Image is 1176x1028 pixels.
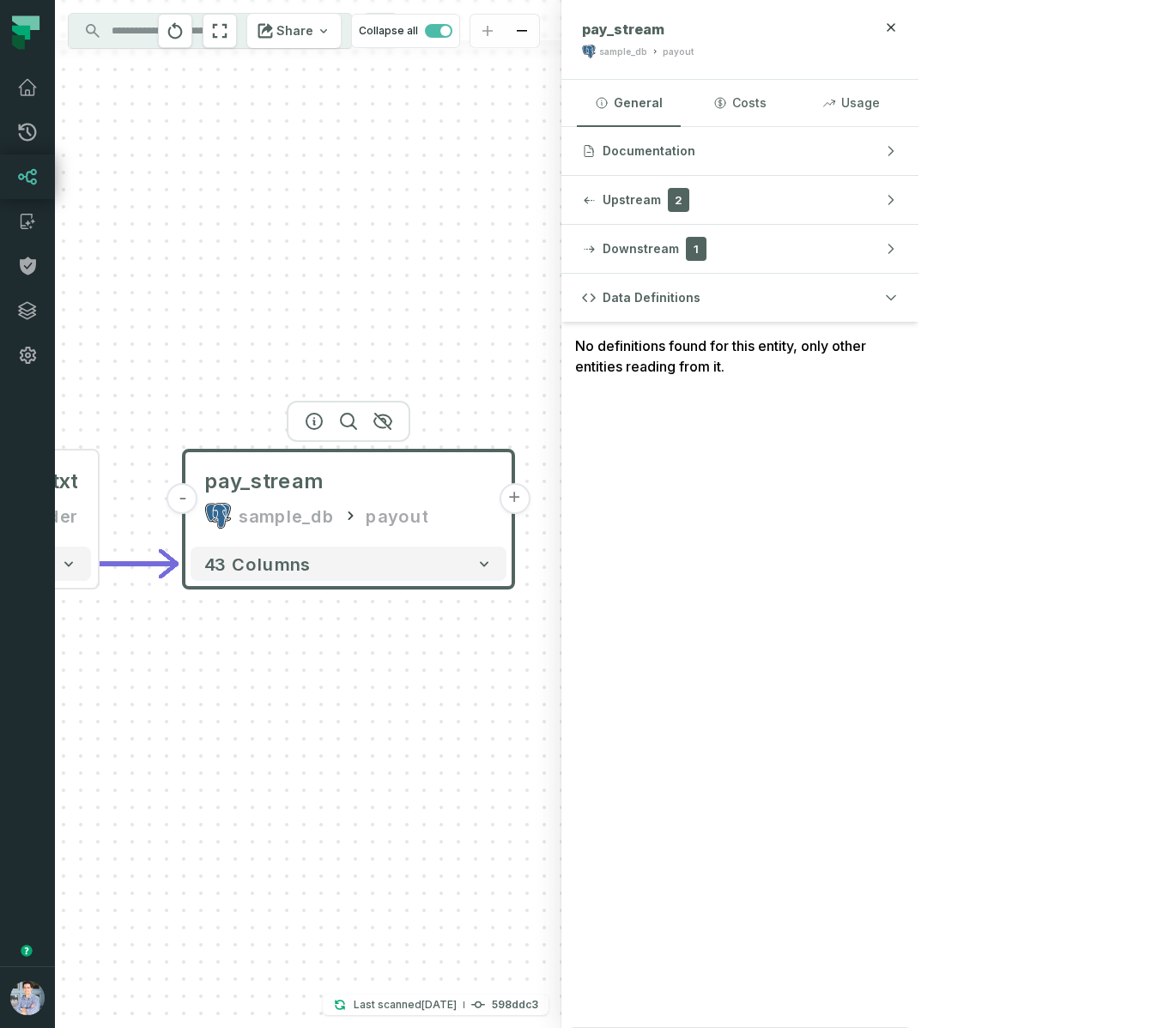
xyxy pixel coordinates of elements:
[663,45,694,58] div: payout
[603,240,679,257] span: Downstream
[10,981,45,1015] img: avatar of Alon Nafta
[582,21,664,38] span: pay_stream
[167,483,198,514] button: -
[686,237,706,261] span: 1
[688,80,791,126] button: Costs
[323,995,549,1015] button: Last scanned[DATE] 4:11:29 AM598ddc3
[421,998,457,1011] relative-time: Oct 1, 2025, 4:11 AM GMT+3
[204,468,323,495] span: pay_stream
[561,322,918,390] div: No definitions found for this entity, only other entities reading from it.
[599,45,647,58] div: sample_db
[505,15,539,48] button: zoom out
[603,142,695,160] span: Documentation
[561,274,918,322] button: Data Definitions
[492,1000,538,1010] h4: 598ddc3
[354,996,457,1013] p: Last scanned
[204,553,311,574] span: 43 columns
[247,14,341,48] button: Share
[668,188,689,212] span: 2
[577,80,681,126] button: General
[19,943,34,958] div: Tooltip anchor
[561,127,918,175] button: Documentation
[603,191,661,209] span: Upstream
[561,176,918,224] button: Upstream2
[366,502,427,529] div: payout
[603,289,700,306] span: Data Definitions
[239,502,335,529] div: sample_db
[799,80,903,126] button: Usage
[561,225,918,273] button: Downstream1
[499,483,530,514] button: +
[351,14,460,48] button: Collapse all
